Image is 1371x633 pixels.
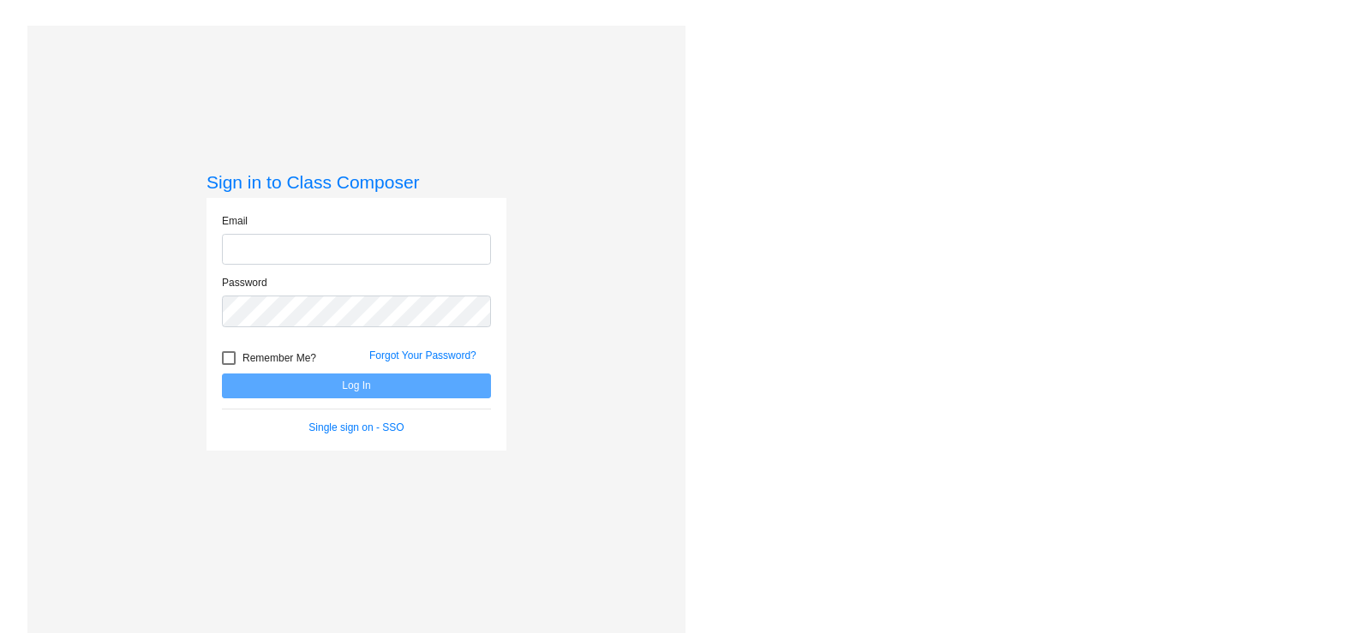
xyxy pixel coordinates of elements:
label: Password [222,275,267,290]
button: Log In [222,373,491,398]
span: Remember Me? [242,348,316,368]
label: Email [222,213,248,229]
a: Forgot Your Password? [369,349,476,361]
h3: Sign in to Class Composer [207,171,506,193]
a: Single sign on - SSO [308,421,404,433]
